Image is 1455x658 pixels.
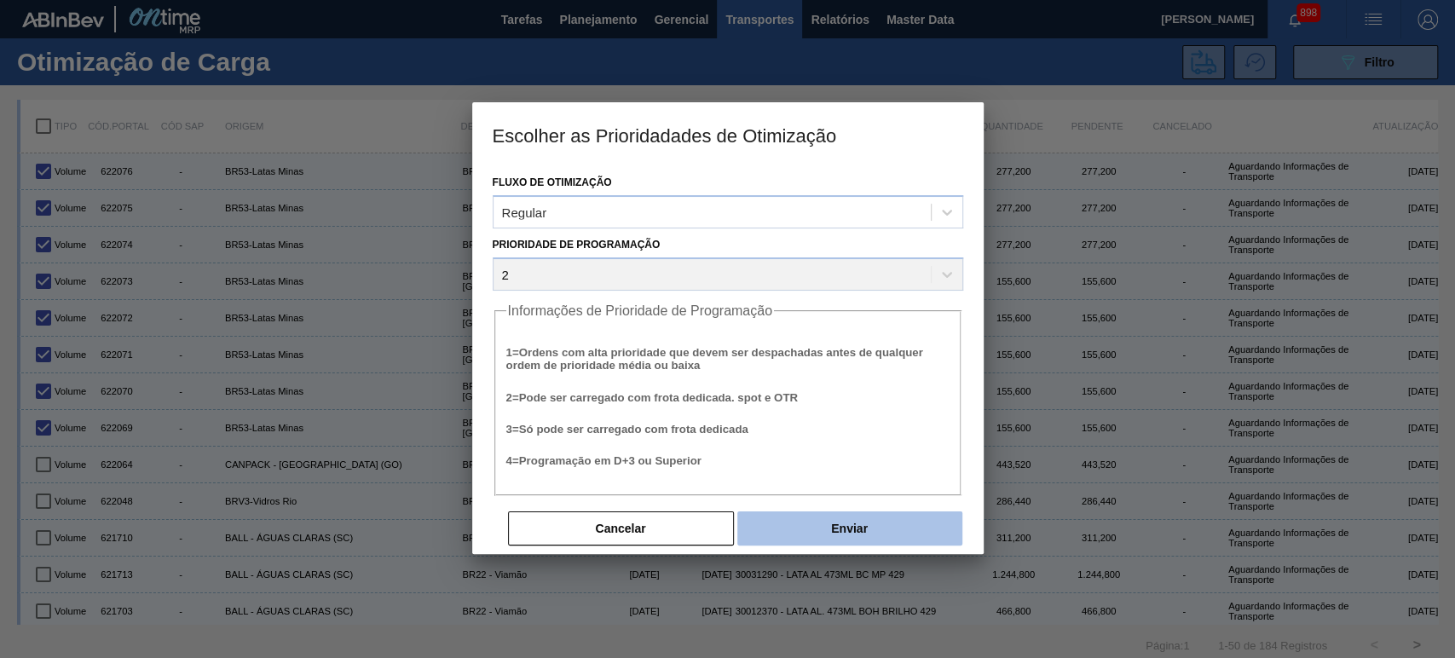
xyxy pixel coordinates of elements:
[506,391,950,404] h5: 2 = Pode ser carregado com frota dedicada. spot e OTR
[506,303,774,319] legend: Informações de Prioridade de Programação
[506,346,950,372] h5: 1 = Ordens com alta prioridade que devem ser despachadas antes de qualquer ordem de prioridade mé...
[506,454,950,467] h5: 4 = Programação em D+3 ou Superior
[508,511,734,545] button: Cancelar
[737,511,962,545] button: Enviar
[493,176,612,188] label: Fluxo de Otimização
[493,239,661,251] label: Prioridade de Programação
[472,102,984,167] h3: Escolher as Prioridadades de Otimização
[502,205,547,219] div: Regular
[506,423,950,436] h5: 3 = Só pode ser carregado com frota dedicada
